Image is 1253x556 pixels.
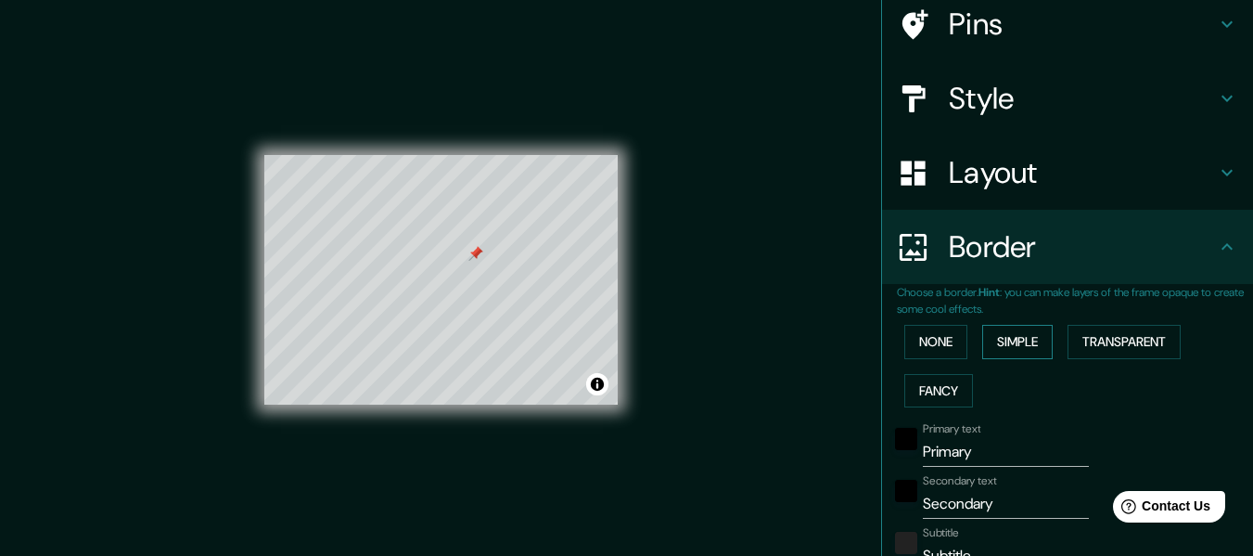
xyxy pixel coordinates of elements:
button: Fancy [904,374,973,408]
h4: Pins [949,6,1216,43]
button: None [904,325,967,359]
button: black [895,428,917,450]
div: Layout [882,136,1253,210]
button: Simple [982,325,1053,359]
button: black [895,480,917,502]
h4: Style [949,80,1216,117]
div: Style [882,61,1253,136]
button: color-222222 [895,532,917,554]
div: Border [882,210,1253,284]
b: Hint [978,285,1000,300]
button: Toggle attribution [586,373,608,395]
button: Transparent [1068,325,1181,359]
h4: Border [949,228,1216,265]
label: Subtitle [923,525,959,541]
h4: Layout [949,154,1216,191]
label: Primary text [923,421,980,437]
p: Choose a border. : you can make layers of the frame opaque to create some cool effects. [897,284,1253,317]
iframe: Help widget launcher [1088,484,1233,536]
label: Secondary text [923,473,997,489]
